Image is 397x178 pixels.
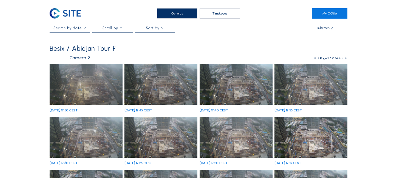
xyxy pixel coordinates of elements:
[200,109,228,112] div: [DATE] 17:40 CEST
[124,109,152,112] div: [DATE] 17:45 CEST
[274,64,347,105] img: image_53687126
[274,117,347,158] img: image_53687038
[124,117,197,158] img: image_53687075
[50,26,90,30] input: Search by date 󰅀
[124,64,197,105] img: image_53687159
[320,56,340,60] span: Page 1 / 23674
[50,45,116,52] div: Besix / Abidjan Tour F
[274,161,301,165] div: [DATE] 17:15 CEST
[200,8,240,19] div: Timelapses
[312,8,347,19] a: My C-Site
[157,8,197,19] div: Cameras
[50,161,78,165] div: [DATE] 17:30 CEST
[50,8,81,19] img: C-SITE Logo
[200,117,273,158] img: image_53687059
[50,55,90,60] div: Camera 2
[50,64,123,105] img: image_53687196
[50,8,85,19] a: C-SITE Logo
[317,26,329,30] div: Fullscreen
[274,109,302,112] div: [DATE] 17:35 CEST
[124,161,152,165] div: [DATE] 17:25 CEST
[50,117,123,158] img: image_53687107
[200,64,273,105] img: image_53687143
[200,161,228,165] div: [DATE] 17:20 CEST
[50,109,78,112] div: [DATE] 17:50 CEST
